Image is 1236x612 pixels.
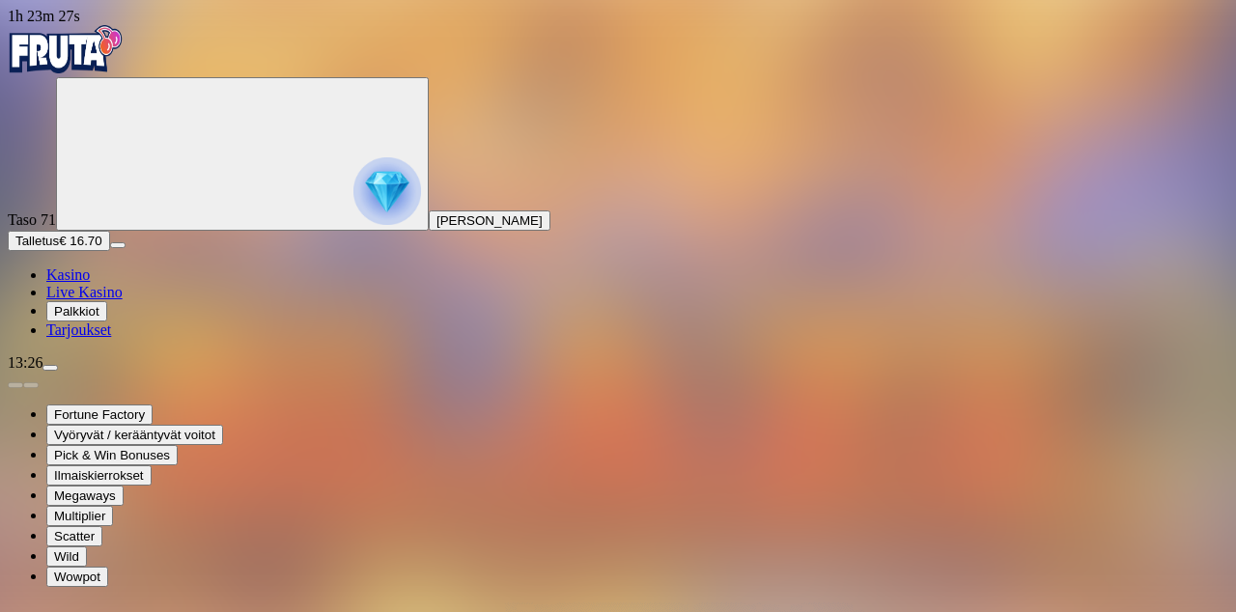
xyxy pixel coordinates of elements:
[15,234,59,248] span: Talletus
[23,382,39,388] button: next slide
[8,231,110,251] button: Talletusplus icon€ 16.70
[110,242,126,248] button: menu
[54,448,170,462] span: Pick & Win Bonuses
[54,304,99,319] span: Palkkiot
[54,509,105,523] span: Multiplier
[46,321,111,338] a: Tarjoukset
[8,8,80,24] span: user session time
[8,266,1228,339] nav: Main menu
[8,25,124,73] img: Fruta
[8,354,42,371] span: 13:26
[46,301,107,321] button: Palkkiot
[46,425,223,445] button: Vyöryvät / kerääntyvät voitot
[46,284,123,300] a: Live Kasino
[436,213,543,228] span: [PERSON_NAME]
[46,486,124,506] button: Megaways
[54,488,116,503] span: Megaways
[46,465,152,486] button: Ilmaiskierrokset
[46,404,153,425] button: Fortune Factory
[46,445,178,465] button: Pick & Win Bonuses
[429,210,550,231] button: [PERSON_NAME]
[54,529,95,543] span: Scatter
[59,234,101,248] span: € 16.70
[46,546,87,567] button: Wild
[54,570,100,584] span: Wowpot
[42,365,58,371] button: menu
[54,468,144,483] span: Ilmaiskierrokset
[56,77,429,231] button: reward progress
[8,25,1228,339] nav: Primary
[46,526,102,546] button: Scatter
[46,506,113,526] button: Multiplier
[46,567,108,587] button: Wowpot
[54,549,79,564] span: Wild
[353,157,421,225] img: reward progress
[46,266,90,283] a: Kasino
[8,382,23,388] button: prev slide
[8,60,124,76] a: Fruta
[8,211,56,228] span: Taso 71
[54,428,215,442] span: Vyöryvät / kerääntyvät voitot
[54,407,145,422] span: Fortune Factory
